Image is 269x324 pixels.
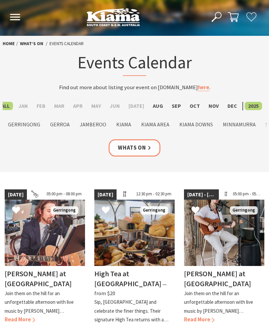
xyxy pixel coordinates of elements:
[184,290,253,314] p: Join them on the hill for an unforgettable afternoon with live music by [PERSON_NAME]…
[5,199,27,222] button: Click to Favourite Anthony Hughes at Crooked River Estate
[184,316,215,323] span: Read More
[15,102,31,110] label: Jan
[95,199,117,222] button: Click to Favourite High Tea at Bella Char
[94,281,167,297] span: ⁠— from $20
[113,120,134,129] label: Kiama
[5,316,35,323] span: Read More
[88,102,104,110] label: May
[5,290,74,314] p: Join them on the hill for an unforgettable afternoon with live music by [PERSON_NAME]…
[94,189,117,200] span: [DATE]
[94,200,175,266] img: High Tea
[94,269,161,288] h4: High Tea at [GEOGRAPHIC_DATA]
[5,189,27,200] span: [DATE]
[50,206,78,215] span: Gerringong
[184,189,219,200] span: [DATE] - [DATE]
[5,200,85,266] img: Anthony Hughes
[185,199,206,222] button: Click to Favourite Tayvin Martins at Crooked River Estate
[47,51,222,76] h1: Events Calendar
[109,139,160,157] a: Whats On
[176,120,216,129] label: Kiama Downs
[94,299,168,323] p: Sip, [GEOGRAPHIC_DATA] and celebrate the finer things. Their signature High Tea returns with a…
[220,120,259,129] label: Minnamurra
[51,102,68,110] label: Mar
[87,8,140,26] img: Kiama Logo
[20,40,43,47] a: What’s On
[198,84,209,91] a: here
[229,189,264,200] span: 05:00 pm - 05:00 pm
[33,102,49,110] label: Feb
[184,269,251,288] h4: [PERSON_NAME] at [GEOGRAPHIC_DATA]
[49,40,84,47] li: Events Calendar
[140,206,168,215] span: Gerringong
[245,102,262,110] label: 2025
[3,40,15,47] a: Home
[133,189,175,200] span: 12:30 pm - 02:30 pm
[224,102,240,110] label: Dec
[138,120,173,129] label: Kiama Area
[205,102,222,110] label: Nov
[47,120,73,129] label: Gerroa
[149,102,166,110] label: Aug
[125,102,147,110] label: [DATE]
[168,102,184,110] label: Sep
[70,102,86,110] label: Apr
[184,200,264,266] img: Tayvin Martins
[5,120,44,129] label: Gerringong
[47,83,222,92] p: Find out more about listing your event on [DOMAIN_NAME] .
[106,102,123,110] label: Jun
[230,206,258,215] span: Gerringong
[76,120,110,129] label: Jamberoo
[186,102,203,110] label: Oct
[5,269,72,288] h4: [PERSON_NAME] at [GEOGRAPHIC_DATA]
[43,189,85,200] span: 05:00 pm - 08:00 pm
